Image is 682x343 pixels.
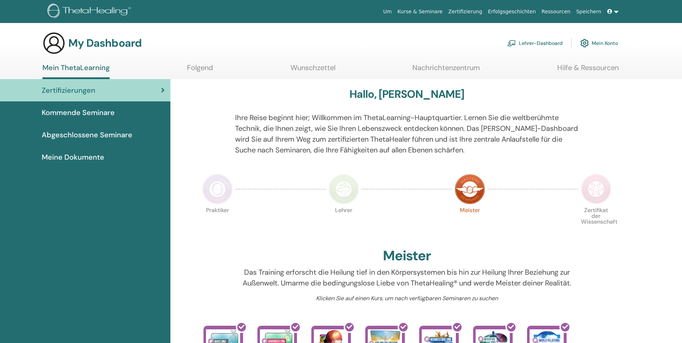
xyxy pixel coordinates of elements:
[187,63,213,77] a: Folgend
[573,5,604,18] a: Speichern
[235,267,578,288] p: Das Training erforscht die Heilung tief in den Körpersystemen bis hin zur Heilung Ihrer Beziehung...
[581,207,611,238] p: Zertifikat der Wissenschaft
[42,32,65,55] img: generic-user-icon.jpg
[507,40,516,46] img: chalkboard-teacher.svg
[557,63,619,77] a: Hilfe & Ressourcen
[485,5,539,18] a: Erfolgsgeschichten
[383,248,431,264] h2: Meister
[581,174,611,204] img: Certificate of Science
[42,152,104,163] span: Meine Dokumente
[412,63,480,77] a: Nachrichtenzentrum
[539,5,573,18] a: Ressourcen
[455,174,485,204] img: Master
[42,107,115,118] span: Kommende Seminare
[42,129,132,140] span: Abgeschlossene Seminare
[580,35,618,51] a: Mein Konto
[395,5,445,18] a: Kurse & Seminare
[235,112,578,155] p: Ihre Reise beginnt hier; Willkommen im ThetaLearning-Hauptquartier. Lernen Sie die weltberühmte T...
[42,63,110,79] a: Mein ThetaLearning
[202,174,233,204] img: Practitioner
[235,294,578,303] p: Klicken Sie auf einen Kurs, um nach verfügbaren Seminaren zu suchen
[507,35,563,51] a: Lehrer-Dashboard
[580,37,589,49] img: cog.svg
[68,37,142,50] h3: My Dashboard
[47,4,133,20] img: logo.png
[349,88,464,101] h3: Hallo, [PERSON_NAME]
[42,85,95,96] span: Zertifizierungen
[455,207,485,238] p: Meister
[290,63,335,77] a: Wunschzettel
[380,5,395,18] a: Um
[202,207,233,238] p: Praktiker
[329,174,359,204] img: Instructor
[445,5,485,18] a: Zertifizierung
[329,207,359,238] p: Lehrer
